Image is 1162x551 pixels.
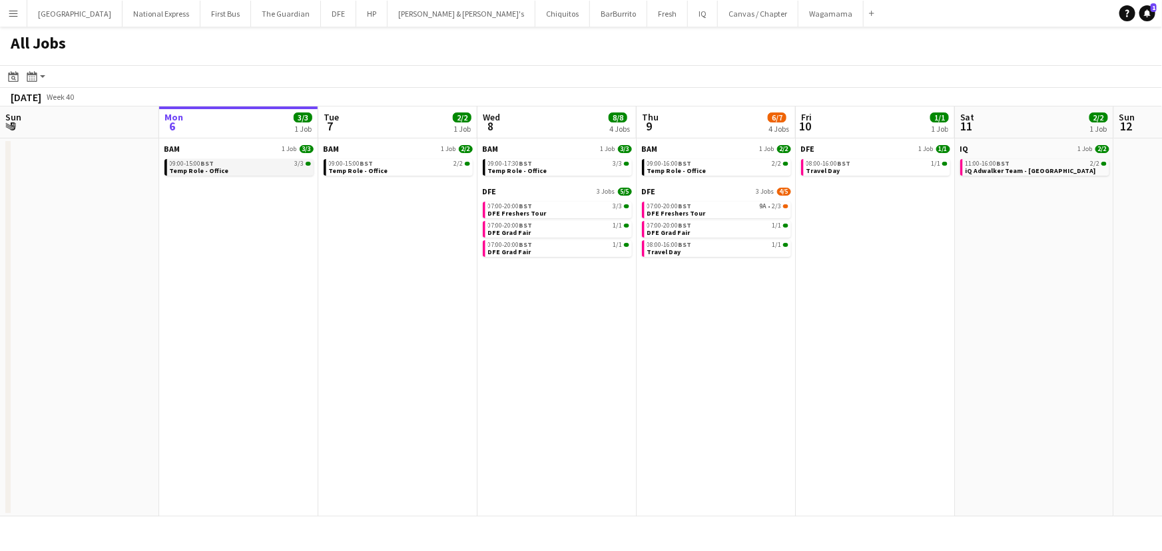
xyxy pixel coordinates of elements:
span: 1 Job [760,145,774,153]
span: 6/7 [768,112,786,122]
div: DFE1 Job1/108:00-16:00BST1/1Travel Day [801,144,950,178]
a: BAM1 Job2/2 [324,144,473,154]
a: 07:00-20:00BST1/1DFE Grad Fair [647,221,788,236]
button: DFE [321,1,356,27]
button: National Express [123,1,200,27]
span: 1/1 [932,160,941,167]
span: BAM [164,144,180,154]
span: 09:00-17:30 [488,160,533,167]
span: 07:00-20:00 [488,242,533,248]
button: First Bus [200,1,251,27]
span: DFE Grad Fair [488,248,531,256]
a: 08:00-16:00BST1/1Travel Day [806,159,948,174]
div: DFE3 Jobs4/507:00-20:00BST9A•2/3DFE Freshers Tour07:00-20:00BST1/1DFE Grad Fair08:00-16:00BST1/1T... [642,186,791,260]
span: 3/3 [294,112,312,122]
span: DFE [801,144,815,154]
span: 1 [1151,3,1157,12]
a: 09:00-15:00BST3/3Temp Role - Office [170,159,311,174]
div: IQ1 Job2/211:00-16:00BST2/2iQ Adwalker Team - [GEOGRAPHIC_DATA] [960,144,1109,178]
span: 09:00-16:00 [647,160,692,167]
span: BST [679,159,692,168]
span: IQ [960,144,969,154]
button: Chiquitos [535,1,590,27]
a: BAM1 Job3/3 [164,144,314,154]
span: BST [360,159,374,168]
span: 1 Job [441,145,456,153]
span: BST [201,159,214,168]
span: 3/3 [618,145,632,153]
div: 1 Job [931,124,948,134]
span: 9A [760,203,767,210]
a: 11:00-16:00BST2/2iQ Adwalker Team - [GEOGRAPHIC_DATA] [966,159,1107,174]
span: 1/1 [624,243,629,247]
button: HP [356,1,388,27]
span: Sun [1119,111,1135,123]
span: 3/3 [306,162,311,166]
span: 2/2 [459,145,473,153]
span: BST [679,240,692,249]
span: iQ Adwalker Team - Manchester [966,166,1096,175]
span: 1 Job [282,145,297,153]
span: 2/2 [1091,160,1100,167]
span: 1/1 [936,145,950,153]
span: DFE Grad Fair [488,228,531,237]
span: DFE [642,186,656,196]
span: 7 [322,118,339,134]
a: IQ1 Job2/2 [960,144,1109,154]
span: Temp Role - Office [329,166,388,175]
a: 09:00-15:00BST2/2Temp Role - Office [329,159,470,174]
span: 8/8 [609,112,627,122]
span: Week 40 [44,92,77,102]
span: 2/2 [454,160,463,167]
span: 2/2 [465,162,470,166]
span: 07:00-20:00 [647,203,692,210]
a: DFE3 Jobs4/5 [642,186,791,196]
span: BAM [324,144,340,154]
span: 1/1 [772,242,782,248]
span: 2/2 [1095,145,1109,153]
span: 08:00-16:00 [806,160,851,167]
span: BST [519,159,533,168]
div: [DATE] [11,91,41,104]
span: 09:00-15:00 [170,160,214,167]
span: 3 Jobs [597,188,615,196]
span: 2/3 [772,203,782,210]
span: Wed [483,111,500,123]
a: DFE3 Jobs5/5 [483,186,632,196]
a: 09:00-16:00BST2/2Temp Role - Office [647,159,788,174]
span: 07:00-20:00 [488,203,533,210]
span: 10 [799,118,812,134]
span: 1 Job [919,145,934,153]
span: 3/3 [300,145,314,153]
button: Wagamama [798,1,864,27]
span: 3 Jobs [756,188,774,196]
span: 11 [958,118,975,134]
span: Thu [642,111,659,123]
span: Sat [960,111,975,123]
div: DFE3 Jobs5/507:00-20:00BST3/3DFE Freshers Tour07:00-20:00BST1/1DFE Grad Fair07:00-20:00BST1/1DFE ... [483,186,632,260]
span: 9 [640,118,659,134]
span: DFE [483,186,497,196]
a: 07:00-20:00BST3/3DFE Freshers Tour [488,202,629,217]
span: Temp Role - Office [647,166,707,175]
span: BAM [483,144,499,154]
div: BAM1 Job2/209:00-16:00BST2/2Temp Role - Office [642,144,791,186]
span: Tue [324,111,339,123]
span: 6 [162,118,183,134]
span: BST [679,221,692,230]
div: 4 Jobs [768,124,789,134]
span: 2/2 [777,145,791,153]
button: [PERSON_NAME] & [PERSON_NAME]'s [388,1,535,27]
span: 2/2 [1101,162,1107,166]
button: [GEOGRAPHIC_DATA] [27,1,123,27]
div: 1 Job [453,124,471,134]
span: 3/3 [295,160,304,167]
span: 2/2 [772,160,782,167]
span: 09:00-15:00 [329,160,374,167]
div: 4 Jobs [609,124,630,134]
span: Fri [801,111,812,123]
button: The Guardian [251,1,321,27]
span: 1/1 [624,224,629,228]
span: 07:00-20:00 [647,222,692,229]
a: DFE1 Job1/1 [801,144,950,154]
